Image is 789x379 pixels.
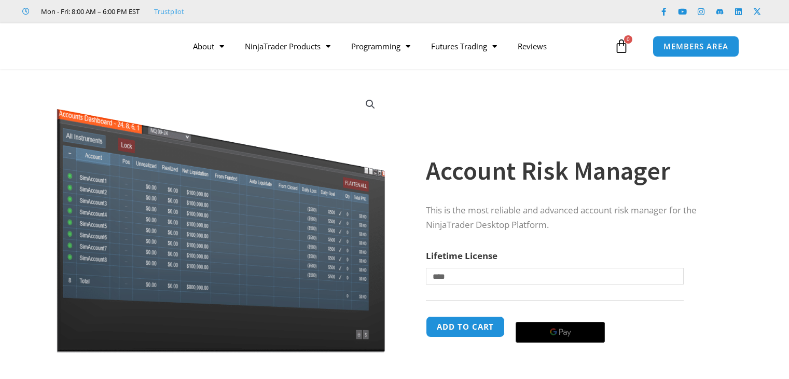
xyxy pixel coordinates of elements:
a: Reviews [507,34,557,58]
a: Futures Trading [421,34,507,58]
img: LogoAI | Affordable Indicators – NinjaTrader [38,28,150,65]
span: MEMBERS AREA [663,43,728,50]
button: Buy with GPay [516,322,605,343]
label: Lifetime License [426,250,497,262]
h1: Account Risk Manager [426,153,729,189]
p: This is the most reliable and advanced account risk manager for the NinjaTrader Desktop Platform. [426,203,729,233]
a: MEMBERS AREA [653,36,739,57]
span: Mon - Fri: 8:00 AM – 6:00 PM EST [38,5,140,18]
a: Trustpilot [154,5,184,18]
a: Programming [341,34,421,58]
button: Add to cart [426,316,505,337]
a: 0 [599,31,644,61]
nav: Menu [183,34,612,58]
a: About [183,34,234,58]
a: View full-screen image gallery [361,95,380,114]
span: 0 [624,35,632,44]
a: NinjaTrader Products [234,34,341,58]
a: Clear options [426,290,442,297]
iframe: Secure payment input frame [514,315,607,316]
img: Screenshot 2024-08-26 15462845454 [54,87,387,353]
